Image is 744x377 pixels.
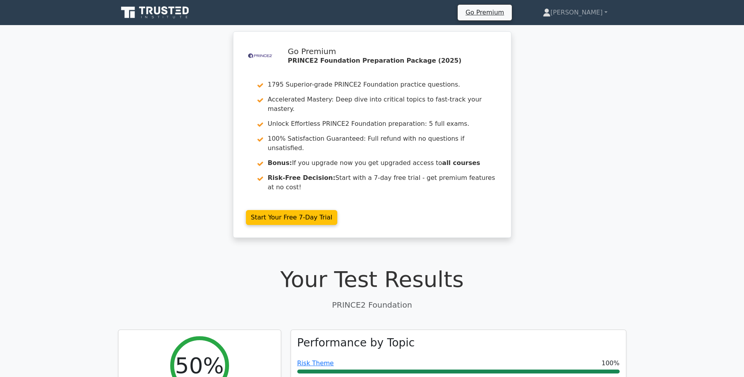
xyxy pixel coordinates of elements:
[524,5,626,20] a: [PERSON_NAME]
[118,266,626,292] h1: Your Test Results
[461,7,509,18] a: Go Premium
[118,299,626,311] p: PRINCE2 Foundation
[297,336,415,350] h3: Performance by Topic
[246,210,338,225] a: Start Your Free 7-Day Trial
[602,359,620,368] span: 100%
[297,359,334,367] a: Risk Theme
